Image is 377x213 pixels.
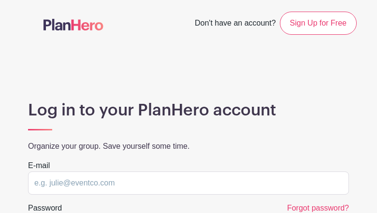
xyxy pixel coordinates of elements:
img: logo-507f7623f17ff9eddc593b1ce0a138ce2505c220e1c5a4e2b4648c50719b7d32.svg [43,19,103,30]
a: Sign Up for Free [280,12,357,35]
h1: Log in to your PlanHero account [28,100,349,120]
span: Don't have an account? [195,14,276,35]
label: E-mail [28,160,50,171]
a: Forgot password? [287,204,349,212]
input: e.g. julie@eventco.com [28,171,349,195]
p: Organize your group. Save yourself some time. [28,141,349,152]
